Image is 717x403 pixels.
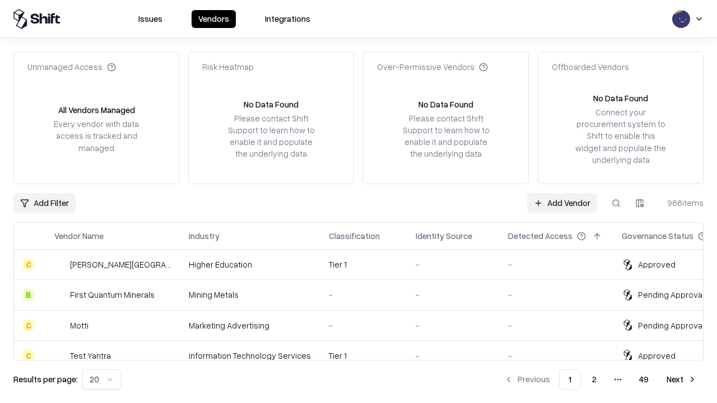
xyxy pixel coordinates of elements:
[225,113,318,160] div: Please contact Shift Support to learn how to enable it and populate the underlying data
[27,61,116,73] div: Unmanaged Access
[508,320,604,331] div: -
[54,289,66,301] img: First Quantum Minerals
[416,320,490,331] div: -
[189,320,311,331] div: Marketing Advertising
[23,350,34,361] div: C
[329,230,380,242] div: Classification
[418,99,473,110] div: No Data Found
[593,92,648,104] div: No Data Found
[583,369,606,390] button: 2
[638,350,676,362] div: Approved
[189,230,220,242] div: Industry
[244,99,299,110] div: No Data Found
[638,289,704,301] div: Pending Approval
[399,113,492,160] div: Please contact Shift Support to learn how to enable it and populate the underlying data
[23,259,34,270] div: C
[416,230,472,242] div: Identity Source
[552,61,629,73] div: Offboarded Vendors
[54,350,66,361] img: Test Yantra
[23,320,34,331] div: C
[508,259,604,270] div: -
[192,10,236,28] button: Vendors
[329,350,398,362] div: Tier 1
[70,259,171,270] div: [PERSON_NAME][GEOGRAPHIC_DATA]
[54,320,66,331] img: Motti
[508,230,572,242] div: Detected Access
[54,259,66,270] img: Reichman University
[189,289,311,301] div: Mining Metals
[416,289,490,301] div: -
[258,10,317,28] button: Integrations
[329,259,398,270] div: Tier 1
[50,118,143,153] div: Every vendor with data access is tracked and managed
[189,259,311,270] div: Higher Education
[622,230,693,242] div: Governance Status
[23,289,34,301] div: B
[559,369,581,390] button: 1
[189,350,311,362] div: Information Technology Services
[202,61,254,73] div: Risk Heatmap
[70,289,155,301] div: First Quantum Minerals
[527,193,597,213] a: Add Vendor
[132,10,169,28] button: Issues
[54,230,104,242] div: Vendor Name
[659,197,704,209] div: 966 items
[638,320,704,331] div: Pending Approval
[660,369,704,390] button: Next
[416,350,490,362] div: -
[497,369,704,390] nav: pagination
[70,350,111,362] div: Test Yantra
[638,259,676,270] div: Approved
[630,369,658,390] button: 49
[13,193,76,213] button: Add Filter
[329,289,398,301] div: -
[70,320,89,331] div: Motti
[508,289,604,301] div: -
[58,104,135,116] div: All Vendors Managed
[416,259,490,270] div: -
[574,106,667,166] div: Connect your procurement system to Shift to enable this widget and populate the underlying data
[13,373,78,385] p: Results per page:
[508,350,604,362] div: -
[377,61,488,73] div: Over-Permissive Vendors
[329,320,398,331] div: -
